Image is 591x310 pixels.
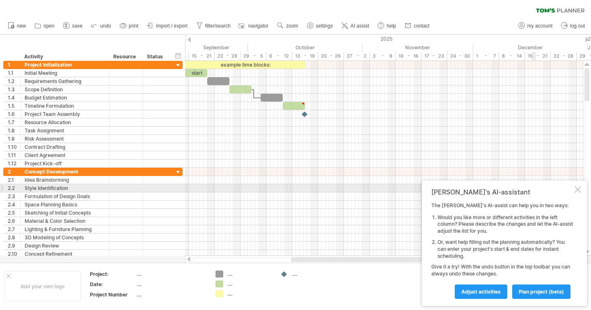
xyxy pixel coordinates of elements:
div: 27 - 2 [344,52,370,60]
a: print [118,21,141,31]
span: save [72,23,82,29]
div: Design Review [25,242,105,250]
div: 1 [8,61,20,69]
div: 1.4 [8,94,20,102]
div: 29 - 5 [241,52,266,60]
div: Resource Allocation [25,118,105,126]
span: plan project (beta) [519,289,564,295]
div: Timeline Formulation [25,102,105,110]
div: 2.9 [8,242,20,250]
div: Project Number [90,291,135,298]
div: .... [137,291,206,298]
div: Formulation of Design Goals [25,192,105,200]
a: save [61,21,85,31]
div: Material & Color Selection [25,217,105,225]
div: 15 - 21 [189,52,215,60]
div: 1.11 [8,151,20,159]
span: help [387,23,396,29]
div: 13 - 19 [292,52,318,60]
div: Sketching of Initial Concepts [25,209,105,217]
div: 1.1 [8,69,20,77]
div: September 2025 [137,43,248,52]
a: my account [516,21,555,31]
div: 1.2 [8,77,20,85]
a: new [6,21,28,31]
div: 2.10 [8,250,20,258]
span: AI assist [350,23,369,29]
div: Space Planning Basics [25,201,105,208]
div: Project Initialization [25,61,105,69]
span: zoom [286,23,298,29]
div: 17 - 23 [421,52,447,60]
div: November 2025 [362,43,473,52]
div: The [PERSON_NAME]'s AI-assist can help you in two ways: Give it a try! With the undo button in th... [431,202,573,298]
span: Adjust activities [461,289,501,295]
div: 1.5 [8,102,20,110]
div: 3D Modeling of Concepts [25,234,105,241]
div: 2.1 [8,176,20,184]
div: .... [227,280,272,287]
div: Concept Development [25,168,105,176]
div: 20 - 26 [318,52,344,60]
div: 1.3 [8,86,20,93]
div: 6 - 12 [266,52,292,60]
div: [PERSON_NAME]'s AI-assistant [431,188,573,196]
span: undo [100,23,111,29]
div: 1.12 [8,160,20,167]
a: filter/search [194,21,233,31]
div: .... [292,271,337,278]
div: example time blocks: [185,61,305,69]
span: print [129,23,138,29]
div: .... [137,281,206,288]
div: Status [147,53,165,61]
li: Or, want help filling out the planning automatically? You can enter your project's start & end da... [438,239,573,259]
a: navigator [237,21,271,31]
div: Risk Assessment [25,135,105,143]
div: 10 - 16 [396,52,421,60]
a: open [32,21,57,31]
div: 2 [8,168,20,176]
a: AI assist [339,21,371,31]
div: 2.2 [8,184,20,192]
span: my account [527,23,552,29]
span: settings [316,23,333,29]
div: 2.4 [8,201,20,208]
a: log out [559,21,587,31]
div: Budget Estimation [25,94,105,102]
div: Add your own logo [4,271,81,302]
div: 2.8 [8,234,20,241]
div: 2.5 [8,209,20,217]
div: December 2025 [473,43,588,52]
a: undo [89,21,114,31]
div: Initial Meeting [25,69,105,77]
a: help [376,21,399,31]
div: .... [137,271,206,278]
div: Idea Brainstorming [25,176,105,184]
a: Adjust activities [455,285,507,299]
div: .... [227,271,272,278]
div: 2.6 [8,217,20,225]
div: 1.6 [8,110,20,118]
a: zoom [275,21,300,31]
div: Project: [90,271,135,278]
div: 1.8 [8,127,20,134]
div: 22 - 28 [215,52,241,60]
div: 1.7 [8,118,20,126]
div: 1.9 [8,135,20,143]
div: 8 - 14 [499,52,525,60]
div: Lighting & Furniture Planning [25,225,105,233]
div: Client Agreement [25,151,105,159]
div: Requirements Gathering [25,77,105,85]
div: Project Team Assembly [25,110,105,118]
div: Resource [113,53,138,61]
div: Project Kick-off [25,160,105,167]
span: new [17,23,26,29]
span: filter/search [205,23,231,29]
div: 1.10 [8,143,20,151]
div: Task Assignment [25,127,105,134]
li: Would you like more or different activities in the left column? Please describe the changes and l... [438,214,573,235]
div: Concept Refinement [25,250,105,258]
div: Date: [90,281,135,288]
div: October 2025 [248,43,362,52]
div: .... [227,290,272,297]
